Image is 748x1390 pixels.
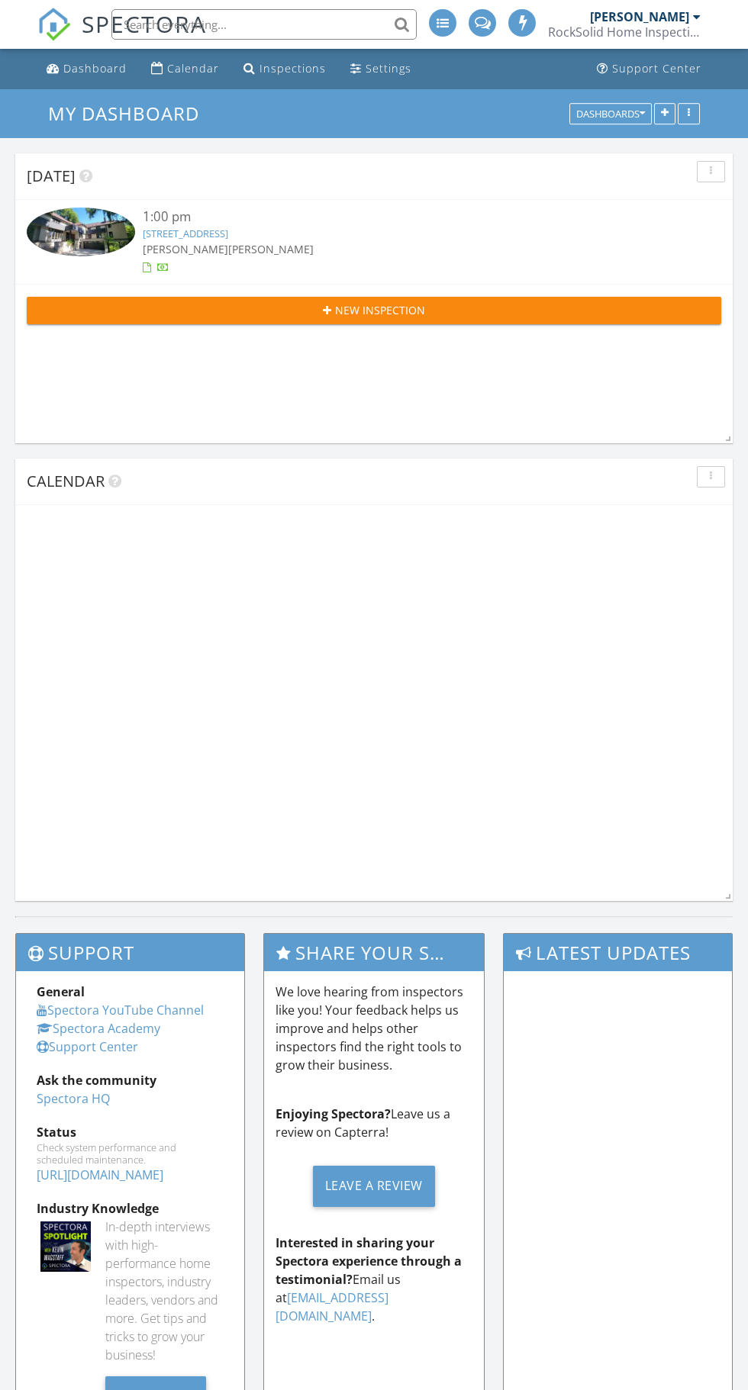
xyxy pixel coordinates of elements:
[548,24,701,40] div: RockSolid Home Inspections
[276,1234,472,1325] p: Email us at .
[63,61,127,76] div: Dashboard
[37,1166,163,1183] a: [URL][DOMAIN_NAME]
[37,1071,224,1089] div: Ask the community
[37,1090,110,1107] a: Spectora HQ
[143,208,664,227] div: 1:00 pm
[344,55,418,83] a: Settings
[569,103,652,124] button: Dashboards
[143,242,228,256] span: [PERSON_NAME]
[590,9,689,24] div: [PERSON_NAME]
[276,1234,462,1288] strong: Interested in sharing your Spectora experience through a testimonial?
[105,1218,224,1364] div: In-depth interviews with high-performance home inspectors, industry leaders, vendors and more. Ge...
[228,242,314,256] span: [PERSON_NAME]
[37,1002,204,1018] a: Spectora YouTube Channel
[40,1221,91,1272] img: Spectoraspolightmain
[276,1154,472,1218] a: Leave a Review
[37,1038,138,1055] a: Support Center
[27,208,721,275] a: 1:00 pm [STREET_ADDRESS] [PERSON_NAME][PERSON_NAME]
[260,61,326,76] div: Inspections
[37,21,207,53] a: SPECTORA
[145,55,225,83] a: Calendar
[591,55,708,83] a: Support Center
[37,1020,160,1037] a: Spectora Academy
[264,934,483,971] h3: Share Your Spectora Experience
[40,55,133,83] a: Dashboard
[276,983,472,1074] p: We love hearing from inspectors like you! Your feedback helps us improve and helps other inspecto...
[111,9,417,40] input: Search everything...
[37,8,71,41] img: The Best Home Inspection Software - Spectora
[27,208,135,256] img: 9354006%2Fcover_photos%2FO6lQkFAq5Melsl7gwwHf%2Fsmall.jpg
[37,983,85,1000] strong: General
[167,61,219,76] div: Calendar
[276,1289,389,1324] a: [EMAIL_ADDRESS][DOMAIN_NAME]
[37,1141,224,1166] div: Check system performance and scheduled maintenance.
[504,934,732,971] h3: Latest Updates
[313,1166,435,1207] div: Leave a Review
[16,934,244,971] h3: Support
[27,471,105,491] span: Calendar
[276,1105,472,1141] p: Leave us a review on Capterra!
[48,101,212,126] a: My Dashboard
[335,302,425,318] span: New Inspection
[27,297,721,324] button: New Inspection
[82,8,207,40] span: SPECTORA
[27,166,76,186] span: [DATE]
[37,1199,224,1218] div: Industry Knowledge
[143,227,228,240] a: [STREET_ADDRESS]
[276,1105,391,1122] strong: Enjoying Spectora?
[237,55,332,83] a: Inspections
[576,108,645,119] div: Dashboards
[612,61,701,76] div: Support Center
[37,1123,224,1141] div: Status
[366,61,411,76] div: Settings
